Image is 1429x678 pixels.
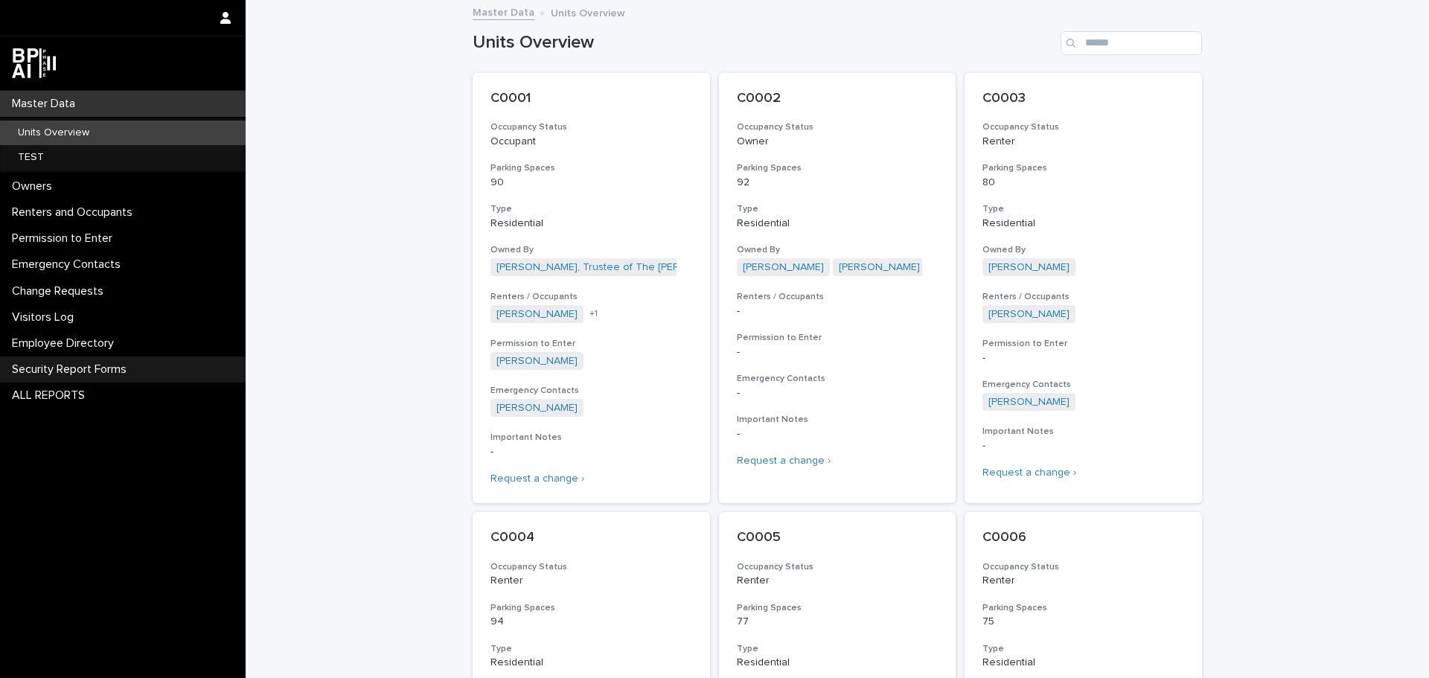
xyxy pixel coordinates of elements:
p: Residential [737,217,939,230]
h1: Units Overview [473,32,1055,54]
p: Master Data [6,97,87,111]
a: Request a change › [982,467,1076,478]
p: - [982,440,1184,452]
p: C0003 [982,91,1184,107]
h3: Parking Spaces [982,602,1184,614]
p: - [737,387,939,400]
p: Residential [737,656,939,669]
p: Renter [737,575,939,587]
p: - [737,428,939,441]
h3: Important Notes [737,414,939,426]
a: Request a change › [737,455,831,466]
a: C0002Occupancy StatusOwnerParking Spaces92TypeResidentialOwned By[PERSON_NAME] [PERSON_NAME] Rent... [719,73,956,503]
h3: Permission to Enter [490,338,692,350]
a: [PERSON_NAME] [496,355,578,368]
p: 80 [982,176,1184,189]
p: C0001 [490,91,692,107]
p: C0005 [737,530,939,546]
a: [PERSON_NAME] [496,308,578,321]
h3: Parking Spaces [737,162,939,174]
h3: Occupancy Status [982,121,1184,133]
h3: Renters / Occupants [490,291,692,303]
input: Search [1061,31,1202,55]
p: - [737,346,939,359]
p: Renter [982,135,1184,148]
h3: Renters / Occupants [737,291,939,303]
p: ALL REPORTS [6,388,97,403]
p: Units Overview [6,127,101,139]
p: Residential [982,217,1184,230]
a: C0003Occupancy StatusRenterParking Spaces80TypeResidentialOwned By[PERSON_NAME] Renters / Occupan... [965,73,1202,503]
h3: Parking Spaces [490,602,692,614]
h3: Owned By [982,244,1184,256]
p: 77 [737,615,939,628]
p: Visitors Log [6,310,86,324]
a: [PERSON_NAME] [988,261,1070,274]
a: C0001Occupancy StatusOccupantParking Spaces90TypeResidentialOwned By[PERSON_NAME], Trustee of The... [473,73,710,503]
h3: Owned By [737,244,939,256]
p: Units Overview [551,4,625,20]
p: - [737,305,939,318]
h3: Important Notes [490,432,692,444]
h3: Permission to Enter [982,338,1184,350]
a: [PERSON_NAME] [988,308,1070,321]
h3: Type [490,203,692,215]
p: Renter [982,575,1184,587]
p: C0006 [982,530,1184,546]
p: 94 [490,615,692,628]
a: Request a change › [490,473,584,484]
p: Employee Directory [6,336,126,351]
h3: Occupancy Status [490,561,692,573]
p: 90 [490,176,692,189]
p: Security Report Forms [6,362,138,377]
h3: Important Notes [982,426,1184,438]
h3: Occupancy Status [737,121,939,133]
a: [PERSON_NAME], Trustee of The [PERSON_NAME] Revocable Trust dated [DATE] [496,261,885,274]
p: 75 [982,615,1184,628]
p: Emergency Contacts [6,258,132,272]
p: - [982,352,1184,365]
h3: Parking Spaces [490,162,692,174]
h3: Renters / Occupants [982,291,1184,303]
p: 92 [737,176,939,189]
p: Permission to Enter [6,231,124,246]
p: C0004 [490,530,692,546]
a: Master Data [473,3,534,20]
p: Residential [490,217,692,230]
h3: Occupancy Status [737,561,939,573]
p: Residential [490,656,692,669]
h3: Emergency Contacts [490,385,692,397]
h3: Parking Spaces [737,602,939,614]
h3: Emergency Contacts [737,373,939,385]
a: [PERSON_NAME] [988,396,1070,409]
img: dwgmcNfxSF6WIOOXiGgu [12,48,56,78]
p: - [490,446,692,458]
p: Occupant [490,135,692,148]
p: Residential [982,656,1184,669]
p: C0002 [737,91,939,107]
h3: Type [982,643,1184,655]
h3: Parking Spaces [982,162,1184,174]
h3: Occupancy Status [490,121,692,133]
p: TEST [6,151,56,164]
h3: Emergency Contacts [982,379,1184,391]
h3: Type [737,203,939,215]
p: Owners [6,179,64,194]
a: [PERSON_NAME] [743,261,824,274]
p: Owner [737,135,939,148]
h3: Type [737,643,939,655]
p: Renter [490,575,692,587]
p: Renters and Occupants [6,205,144,220]
h3: Type [982,203,1184,215]
h3: Occupancy Status [982,561,1184,573]
a: [PERSON_NAME] [839,261,920,274]
span: + 1 [589,310,598,319]
h3: Type [490,643,692,655]
a: [PERSON_NAME] [496,402,578,415]
p: Change Requests [6,284,115,298]
h3: Permission to Enter [737,332,939,344]
h3: Owned By [490,244,692,256]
